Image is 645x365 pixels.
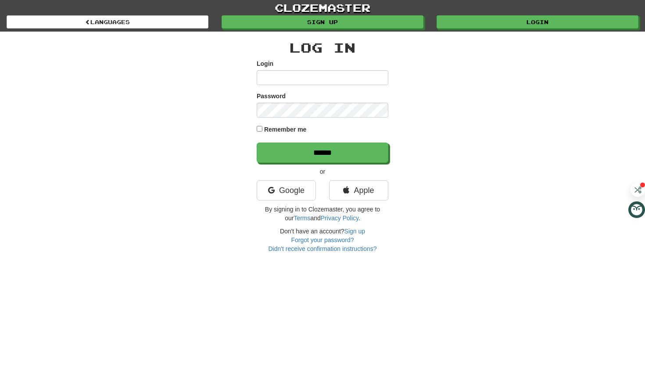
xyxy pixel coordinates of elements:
a: Sign up [222,15,423,29]
a: Didn't receive confirmation instructions? [268,245,376,252]
a: Google [257,180,316,200]
a: Sign up [344,228,365,235]
label: Remember me [264,125,307,134]
p: By signing in to Clozemaster, you agree to our and . [257,205,388,222]
a: Privacy Policy [321,215,358,222]
label: Password [257,92,286,100]
a: Forgot your password? [291,236,354,243]
a: Apple [329,180,388,200]
h2: Log In [257,40,388,55]
p: or [257,167,388,176]
a: Login [437,15,638,29]
label: Login [257,59,273,68]
div: Don't have an account? [257,227,388,253]
a: Terms [294,215,310,222]
a: Languages [7,15,208,29]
